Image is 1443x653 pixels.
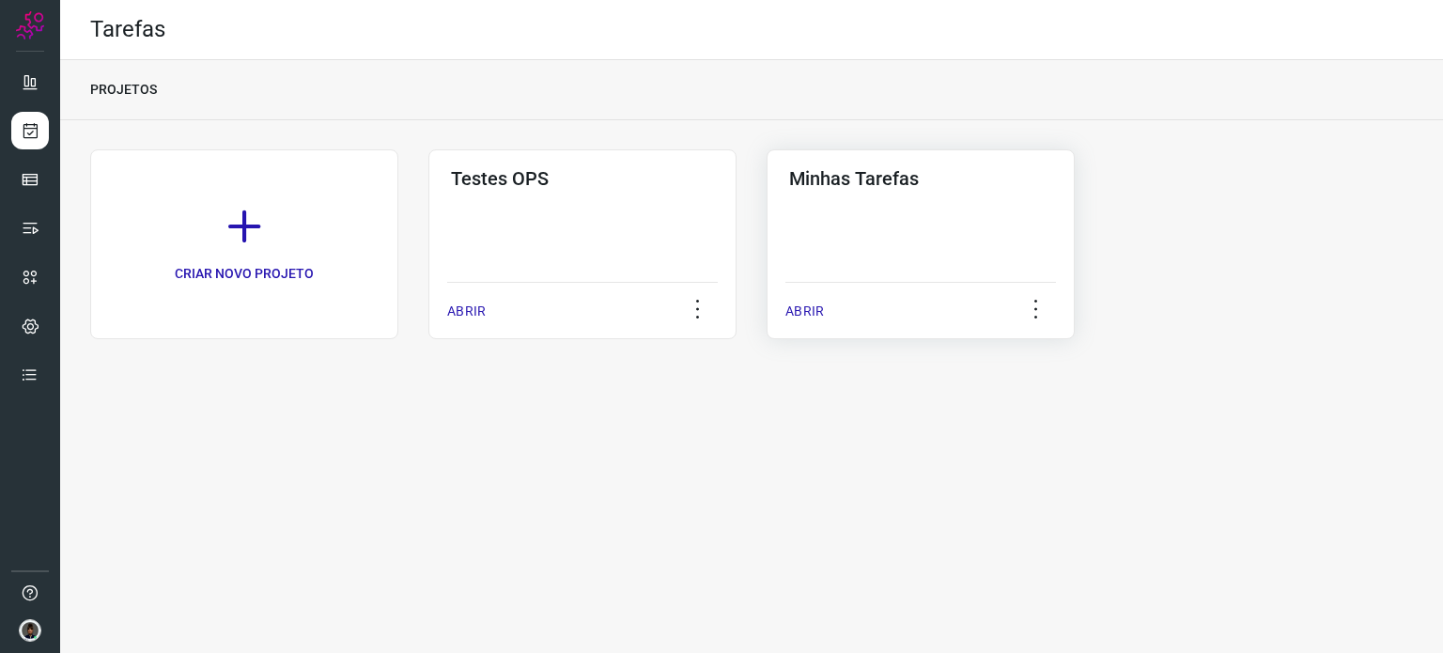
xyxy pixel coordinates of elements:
[785,302,824,321] p: ABRIR
[19,619,41,642] img: d44150f10045ac5288e451a80f22ca79.png
[789,167,1052,190] h3: Minhas Tarefas
[90,16,165,43] h2: Tarefas
[90,80,157,100] p: PROJETOS
[451,167,714,190] h3: Testes OPS
[175,264,314,284] p: CRIAR NOVO PROJETO
[447,302,486,321] p: ABRIR
[16,11,44,39] img: Logo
